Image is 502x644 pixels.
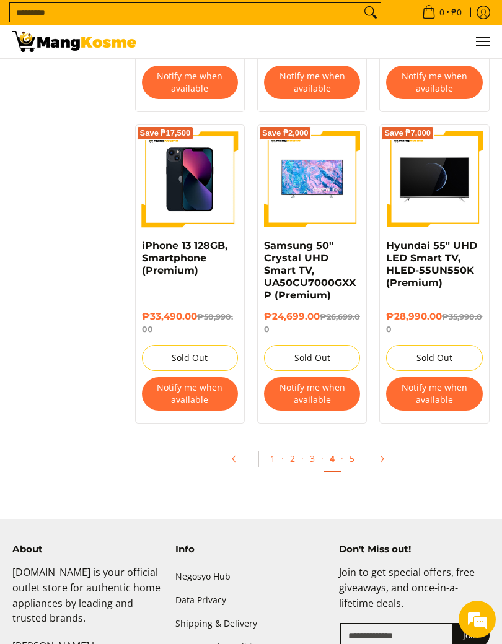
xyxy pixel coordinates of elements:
h4: Info [175,544,326,555]
a: 3 [304,446,321,471]
button: Notify me when available [142,377,238,411]
span: Save ₱2,000 [262,129,309,137]
h4: About [12,544,163,555]
a: 4 [324,446,341,472]
span: 0 [438,8,446,17]
button: Notify me when available [264,377,360,411]
del: ₱50,990.00 [142,312,233,334]
a: Negosyo Hub [175,565,326,588]
nav: Main Menu [149,25,490,58]
a: Data Privacy [175,588,326,612]
a: Samsung 50" Crystal UHD Smart TV, UA50CU7000GXXP (Premium) [264,240,356,301]
p: Join to get special offers, free giveaways, and once-in-a-lifetime deals. [339,565,490,623]
span: · [341,453,343,464]
div: Chat with us now [64,69,208,85]
ul: Pagination [129,442,496,482]
button: Notify me when available [142,66,238,99]
h6: ₱33,490.00 [142,311,238,336]
a: 2 [284,446,301,471]
h6: ₱24,699.00 [264,311,360,336]
img: Premium Deals: Best Premium Home Appliances Sale l Mang Kosme | Page 4 [12,31,136,52]
h4: Don't Miss out! [339,544,490,555]
img: Samsung 50" Crystal UHD Smart TV, UA50CU7000GXXP (Premium) [264,131,360,227]
a: 1 [264,446,281,471]
button: Sold Out [142,345,238,371]
a: Hyundai 55" UHD LED Smart TV, HLED-55UN550K (Premium) [386,240,477,289]
ul: Customer Navigation [149,25,490,58]
button: Sold Out [386,345,482,371]
textarea: Type your message and hit 'Enter' [6,338,236,381]
a: 5 [343,446,361,471]
button: Sold Out [264,345,360,371]
span: · [281,453,284,464]
span: We're online! [72,156,171,281]
h6: ₱28,990.00 [386,311,482,336]
span: • [418,6,465,19]
img: hyundai-ultra-hd-smart-tv-65-inch-full-view-mang-kosme [386,131,482,227]
button: Search [361,3,381,22]
button: Menu [475,25,490,58]
del: ₱26,699.00 [264,312,360,334]
span: · [301,453,304,464]
img: iPhone 13 128GB, Smartphone (Premium) [142,131,238,227]
span: Save ₱7,000 [384,129,431,137]
div: Minimize live chat window [203,6,233,36]
span: ₱0 [449,8,464,17]
button: Notify me when available [264,66,360,99]
a: iPhone 13 128GB, Smartphone (Premium) [142,240,227,276]
a: Shipping & Delivery [175,612,326,635]
button: Notify me when available [386,377,482,411]
span: Save ₱17,500 [140,129,191,137]
span: · [321,453,324,464]
p: [DOMAIN_NAME] is your official outlet store for authentic home appliances by leading and trusted ... [12,565,163,638]
button: Notify me when available [386,66,482,99]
